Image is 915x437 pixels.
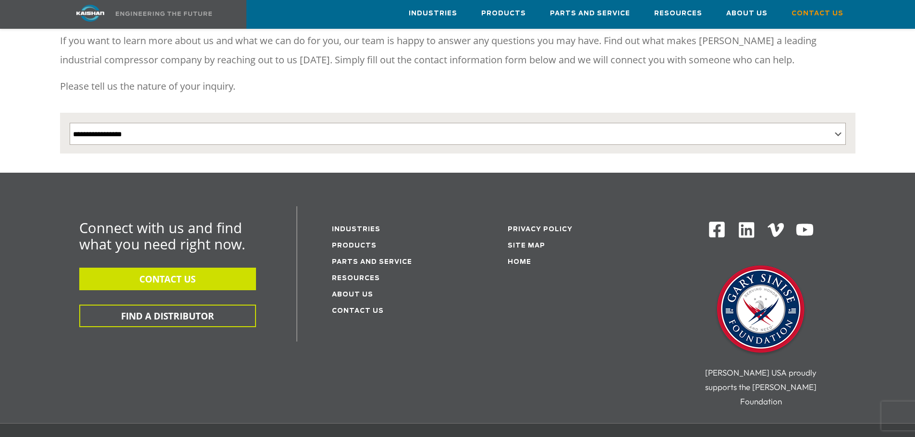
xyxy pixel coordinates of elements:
[713,262,809,358] img: Gary Sinise Foundation
[508,243,545,249] a: Site Map
[508,259,531,265] a: Home
[332,292,373,298] a: About Us
[409,0,457,26] a: Industries
[726,8,768,19] span: About Us
[60,31,855,70] p: If you want to learn more about us and what we can do for you, our team is happy to answer any qu...
[792,8,843,19] span: Contact Us
[116,12,212,16] img: Engineering the future
[332,243,377,249] a: Products
[508,226,573,233] a: Privacy Policy
[481,0,526,26] a: Products
[409,8,457,19] span: Industries
[79,268,256,290] button: CONTACT US
[550,8,630,19] span: Parts and Service
[332,226,380,233] a: Industries
[654,8,702,19] span: Resources
[54,5,126,22] img: kaishan logo
[332,308,384,314] a: Contact Us
[768,223,784,237] img: Vimeo
[737,221,756,239] img: Linkedin
[60,77,855,96] p: Please tell us the nature of your inquiry.
[795,221,814,239] img: Youtube
[332,259,412,265] a: Parts and service
[79,305,256,327] button: FIND A DISTRIBUTOR
[481,8,526,19] span: Products
[726,0,768,26] a: About Us
[792,0,843,26] a: Contact Us
[550,0,630,26] a: Parts and Service
[654,0,702,26] a: Resources
[705,367,817,406] span: [PERSON_NAME] USA proudly supports the [PERSON_NAME] Foundation
[708,221,726,238] img: Facebook
[332,275,380,282] a: Resources
[79,218,245,253] span: Connect with us and find what you need right now.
